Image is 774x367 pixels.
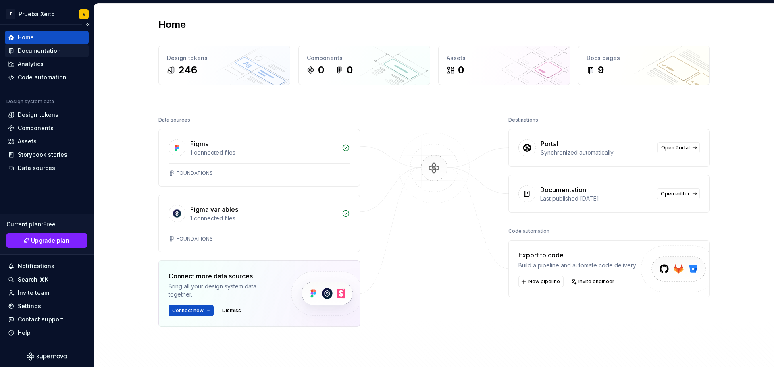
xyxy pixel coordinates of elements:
[518,276,564,287] button: New pipeline
[5,300,89,313] a: Settings
[169,271,277,281] div: Connect more data sources
[5,286,89,299] a: Invite team
[167,54,282,62] div: Design tokens
[540,195,652,203] div: Last published [DATE]
[657,142,700,153] a: Open Portal
[18,315,63,323] div: Contact support
[177,236,213,242] div: FOUNDATIONS
[158,18,186,31] h2: Home
[158,195,360,252] a: Figma variables1 connected filesFOUNDATIONS
[318,64,324,77] div: 0
[83,11,85,17] div: V
[5,108,89,121] a: Design tokens
[347,64,353,77] div: 0
[190,139,209,149] div: Figma
[447,54,562,62] div: Assets
[541,139,558,149] div: Portal
[6,98,54,105] div: Design system data
[6,220,87,228] div: Current plan : Free
[540,185,586,195] div: Documentation
[5,122,89,135] a: Components
[169,282,277,299] div: Bring all your design system data together.
[6,233,87,248] button: Upgrade plan
[218,305,245,316] button: Dismiss
[5,135,89,148] a: Assets
[587,54,701,62] div: Docs pages
[657,188,700,199] a: Open editor
[190,205,238,214] div: Figma variables
[5,44,89,57] a: Documentation
[82,19,94,30] button: Collapse sidebar
[568,276,618,287] a: Invite engineer
[5,58,89,70] a: Analytics
[541,149,653,157] div: Synchronized automatically
[2,5,92,23] button: TPrueba XeitoV
[18,276,48,284] div: Search ⌘K
[5,148,89,161] a: Storybook stories
[438,46,570,85] a: Assets0
[18,329,31,337] div: Help
[27,352,67,361] svg: Supernova Logo
[5,31,89,44] a: Home
[169,305,214,316] button: Connect new
[298,46,430,85] a: Components00
[18,289,49,297] div: Invite team
[528,278,560,285] span: New pipeline
[18,47,61,55] div: Documentation
[18,33,34,41] div: Home
[661,191,690,197] span: Open editor
[5,71,89,84] a: Code automation
[31,236,69,245] span: Upgrade plan
[18,262,54,270] div: Notifications
[158,46,290,85] a: Design tokens246
[5,162,89,174] a: Data sources
[307,54,422,62] div: Components
[178,64,197,77] div: 246
[5,260,89,273] button: Notifications
[18,302,41,310] div: Settings
[6,9,15,19] div: T
[177,170,213,176] div: FOUNDATIONS
[508,226,549,237] div: Code automation
[18,137,37,145] div: Assets
[18,164,55,172] div: Data sources
[661,145,690,151] span: Open Portal
[5,313,89,326] button: Contact support
[190,214,337,222] div: 1 connected files
[508,114,538,126] div: Destinations
[18,60,44,68] div: Analytics
[18,73,67,81] div: Code automation
[578,46,710,85] a: Docs pages9
[518,261,637,270] div: Build a pipeline and automate code delivery.
[598,64,604,77] div: 9
[19,10,55,18] div: Prueba Xeito
[190,149,337,157] div: 1 connected files
[5,273,89,286] button: Search ⌘K
[18,124,54,132] div: Components
[18,111,58,119] div: Design tokens
[158,114,190,126] div: Data sources
[5,326,89,339] button: Help
[578,278,614,285] span: Invite engineer
[518,250,637,260] div: Export to code
[18,151,67,159] div: Storybook stories
[222,307,241,314] span: Dismiss
[158,129,360,187] a: Figma1 connected filesFOUNDATIONS
[458,64,464,77] div: 0
[172,307,204,314] span: Connect new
